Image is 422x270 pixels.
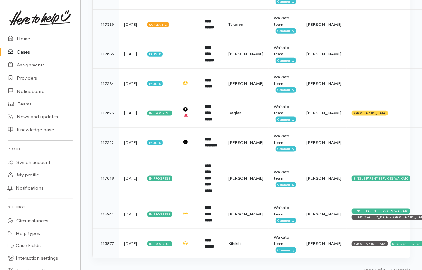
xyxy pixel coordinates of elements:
span: [PERSON_NAME] [228,211,263,217]
div: Waikato team [274,205,296,217]
div: Paused [147,140,163,145]
div: In progress [147,212,172,217]
h6: Profile [8,145,73,153]
span: [PERSON_NAME] [228,140,263,145]
span: [PERSON_NAME] [306,81,341,86]
td: 117523 [93,98,119,128]
span: Community [276,218,296,223]
div: In progress [147,111,172,116]
span: Community [276,117,296,122]
td: [DATE] [119,229,142,258]
div: [GEOGRAPHIC_DATA] [352,241,388,246]
span: [PERSON_NAME] [228,81,263,86]
td: 115877 [93,229,119,258]
div: [GEOGRAPHIC_DATA] [352,111,388,116]
div: Waikato team [274,74,296,86]
td: [DATE] [119,10,142,39]
span: Community [276,87,296,93]
td: 117522 [93,128,119,157]
div: Waikato team [274,104,296,116]
td: [DATE] [119,157,142,199]
span: Tokoroa [228,22,243,27]
td: [DATE] [119,128,142,157]
span: [PERSON_NAME] [228,175,263,181]
div: Waikato team [274,15,296,27]
td: [DATE] [119,39,142,69]
span: Community [276,182,296,187]
div: Waikato team [274,234,296,247]
span: [PERSON_NAME] [228,51,263,56]
td: [DATE] [119,98,142,128]
div: Paused [147,81,163,86]
div: In progress [147,241,172,246]
span: [PERSON_NAME] [306,241,341,246]
span: [PERSON_NAME] [306,140,341,145]
span: [PERSON_NAME] [306,175,341,181]
span: [PERSON_NAME] [306,110,341,115]
span: [PERSON_NAME] [306,51,341,56]
div: Waikato team [274,169,296,181]
span: Community [276,28,296,34]
td: 117534 [93,69,119,98]
span: Community [276,58,296,63]
td: 117536 [93,39,119,69]
div: In progress [147,176,172,181]
div: Waikato team [274,133,296,145]
span: Community [276,146,296,152]
td: 117539 [93,10,119,39]
td: 116942 [93,199,119,229]
div: Waikato team [274,45,296,57]
td: [DATE] [119,199,142,229]
div: Screening [147,22,169,27]
div: SINGLE PARENT SERVICES WAIKATO [352,176,410,181]
div: SINGLE PARENT SERVICES WAIKATO [352,209,410,214]
span: [PERSON_NAME] [306,211,341,217]
h6: Settings [8,203,73,212]
td: [DATE] [119,69,142,98]
span: Raglan [228,110,241,115]
td: 117018 [93,157,119,199]
div: Paused [147,52,163,57]
span: Community [276,247,296,253]
span: Kihikihi [228,241,241,246]
span: [PERSON_NAME] [306,22,341,27]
